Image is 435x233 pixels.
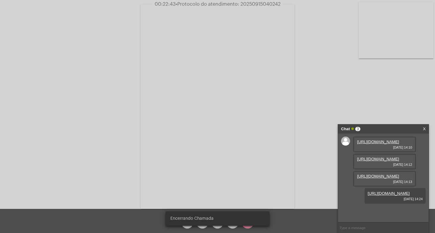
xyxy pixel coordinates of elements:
[341,124,350,134] strong: Chat
[357,157,399,161] a: [URL][DOMAIN_NAME]
[368,191,410,196] a: [URL][DOMAIN_NAME]
[170,216,214,222] span: Encerrando Chamada
[338,222,429,233] input: Type a message
[357,163,412,166] span: [DATE] 14:12
[176,2,281,7] span: Protocolo do atendimento: 20250915040242
[357,146,412,149] span: [DATE] 14:10
[355,127,360,131] span: 3
[176,2,177,7] span: •
[357,140,399,144] a: [URL][DOMAIN_NAME]
[357,174,399,178] a: [URL][DOMAIN_NAME]
[155,2,176,7] span: 00:22:43
[423,124,426,134] a: X
[351,128,354,130] span: Online
[368,197,423,201] span: [DATE] 14:24
[357,180,412,184] span: [DATE] 14:13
